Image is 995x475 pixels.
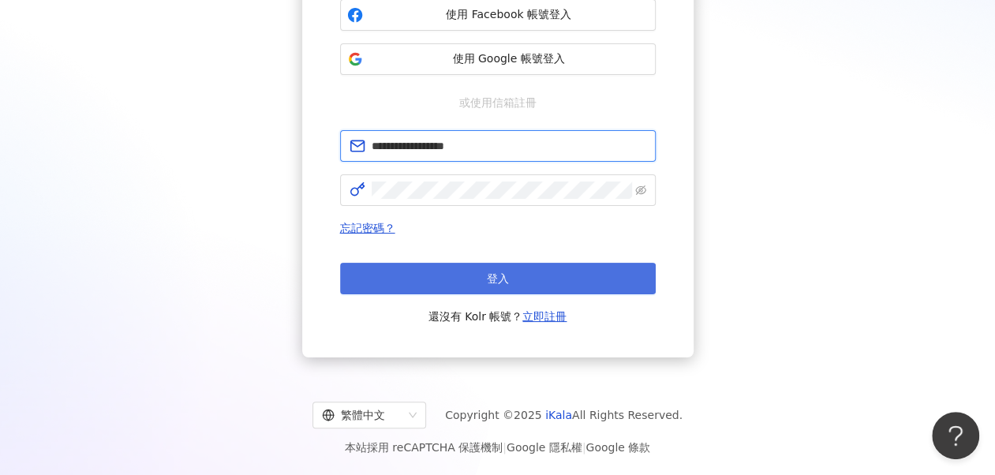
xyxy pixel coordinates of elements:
button: 登入 [340,263,656,294]
a: 立即註冊 [522,310,567,323]
a: iKala [545,409,572,421]
span: | [503,441,507,454]
span: | [582,441,586,454]
div: 繁體中文 [322,402,402,428]
span: 登入 [487,272,509,285]
span: eye-invisible [635,185,646,196]
span: Copyright © 2025 All Rights Reserved. [445,406,683,425]
a: Google 隱私權 [507,441,582,454]
span: 使用 Google 帳號登入 [369,51,649,67]
span: 本站採用 reCAPTCHA 保護機制 [345,438,650,457]
a: 忘記密碼？ [340,222,395,234]
span: 還沒有 Kolr 帳號？ [428,307,567,326]
span: 使用 Facebook 帳號登入 [369,7,649,23]
a: Google 條款 [585,441,650,454]
iframe: Help Scout Beacon - Open [932,412,979,459]
button: 使用 Google 帳號登入 [340,43,656,75]
span: 或使用信箱註冊 [448,94,548,111]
